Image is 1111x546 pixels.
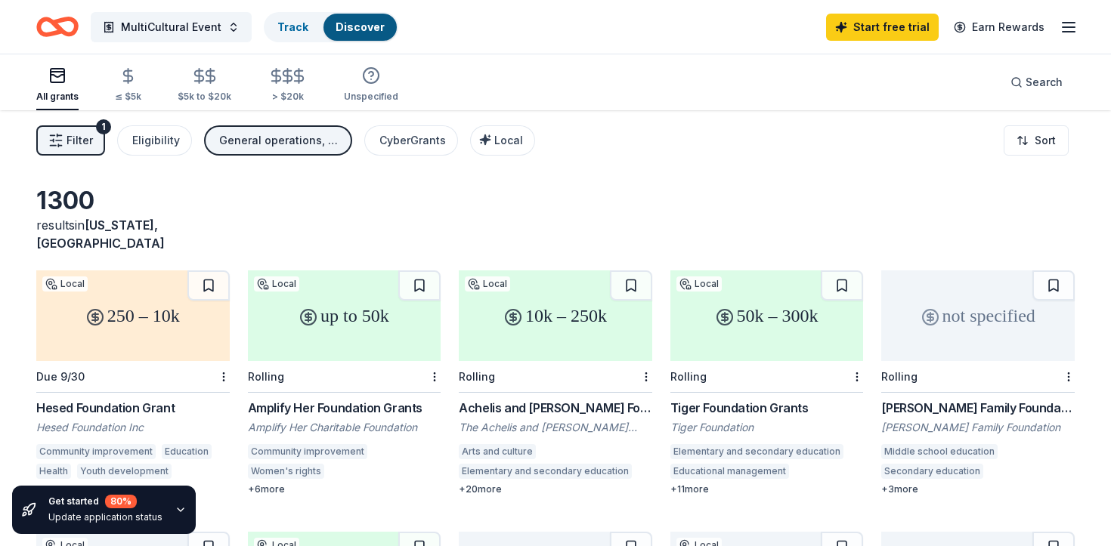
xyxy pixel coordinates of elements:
a: Track [277,20,308,33]
div: 1 [96,119,111,134]
button: Search [998,67,1075,97]
a: Home [36,9,79,45]
div: Education [162,444,212,459]
div: $5k to $20k [178,91,231,103]
div: Rolling [670,370,707,383]
div: Hesed Foundation Grant [36,399,230,417]
div: up to 50k [248,270,441,361]
a: 250 – 10kLocalDue 9/30Hesed Foundation GrantHesed Foundation IncCommunity improvementEducationHea... [36,270,230,483]
a: not specifiedRolling[PERSON_NAME] Family Foundation Grant[PERSON_NAME] Family FoundationMiddle sc... [881,270,1075,495]
div: All grants [36,91,79,103]
div: Secondary education [881,464,983,479]
div: Middle school education [881,444,998,459]
div: 10k – 250k [459,270,652,361]
div: Arts and culture [459,444,536,459]
a: 50k – 300kLocalRollingTiger Foundation GrantsTiger FoundationElementary and secondary educationEd... [670,270,864,495]
button: All grants [36,60,79,110]
span: Search [1026,73,1063,91]
span: MultiCultural Event [121,18,221,36]
div: General operations, Education, Conference, Other, Projects & programming [219,131,340,150]
div: > $20k [268,91,308,103]
div: Update application status [48,511,162,523]
div: Unspecified [344,91,398,103]
div: Hesed Foundation Inc [36,420,230,435]
div: 250 – 10k [36,270,230,361]
div: Achelis and [PERSON_NAME] Foundation Grant [459,399,652,417]
a: Earn Rewards [945,14,1054,41]
div: CyberGrants [379,131,446,150]
div: Local [676,276,722,292]
div: Rolling [248,370,284,383]
button: Filter1 [36,125,105,156]
div: Amplify Her Charitable Foundation [248,420,441,435]
div: + 6 more [248,483,441,495]
a: up to 50kLocalRollingAmplify Her Foundation GrantsAmplify Her Charitable FoundationCommunity impr... [248,270,441,495]
button: ≤ $5k [115,61,141,110]
div: Local [465,276,510,292]
div: Elementary and secondary education [670,444,843,459]
div: Youth development [77,464,172,479]
button: Eligibility [117,125,192,156]
div: 80 % [105,495,137,508]
button: MultiCultural Event [91,12,252,42]
div: + 20 more [459,483,652,495]
div: Rolling [459,370,495,383]
div: Rolling [881,370,918,383]
span: in [36,217,165,251]
div: Tiger Foundation [670,420,864,435]
div: 50k – 300k [670,270,864,361]
div: Amplify Her Foundation Grants [248,399,441,417]
div: Educational management [670,464,789,479]
button: Local [470,125,535,156]
div: [PERSON_NAME] Family Foundation Grant [881,399,1075,417]
div: Elementary and secondary education [459,464,632,479]
span: Sort [1035,131,1056,150]
button: > $20k [268,61,308,110]
span: [US_STATE], [GEOGRAPHIC_DATA] [36,217,165,251]
div: results [36,216,230,252]
span: Local [494,134,523,147]
button: CyberGrants [364,125,458,156]
div: Community improvement [248,444,367,459]
div: Due 9/30 [36,370,85,383]
div: The Achelis and [PERSON_NAME] Foundation [459,420,652,435]
button: General operations, Education, Conference, Other, Projects & programming [204,125,352,156]
div: ≤ $5k [115,91,141,103]
div: Get started [48,495,162,508]
div: Community improvement [36,444,156,459]
div: + 3 more [881,483,1075,495]
button: $5k to $20k [178,61,231,110]
a: Start free trial [826,14,939,41]
button: Sort [1004,125,1069,156]
div: Eligibility [132,131,180,150]
div: 1300 [36,186,230,216]
a: Discover [336,20,385,33]
div: + 11 more [670,483,864,495]
div: Local [42,276,88,292]
span: Filter [67,131,93,150]
div: Health [36,464,71,479]
div: [PERSON_NAME] Family Foundation [881,420,1075,435]
div: Women's rights [248,464,324,479]
a: 10k – 250kLocalRollingAchelis and [PERSON_NAME] Foundation GrantThe Achelis and [PERSON_NAME] Fou... [459,270,652,495]
div: not specified [881,270,1075,361]
div: Local [254,276,299,292]
button: TrackDiscover [264,12,398,42]
button: Unspecified [344,60,398,110]
div: Tiger Foundation Grants [670,399,864,417]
